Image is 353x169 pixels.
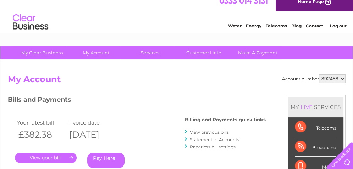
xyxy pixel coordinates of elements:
[295,117,336,137] div: Telecoms
[266,30,287,36] a: Telecoms
[66,127,117,142] th: [DATE]
[15,153,77,163] a: .
[228,46,287,59] a: Make A Payment
[13,46,71,59] a: My Clear Business
[15,127,66,142] th: £382.38
[9,4,344,35] div: Clear Business is a trading name of Verastar Limited (registered in [GEOGRAPHIC_DATA] No. 3667643...
[291,30,302,36] a: Blog
[66,118,117,127] td: Invoice date
[190,144,236,149] a: Paperless bill settings
[282,74,346,83] div: Account number
[330,30,346,36] a: Log out
[12,19,49,40] img: logo.png
[8,95,266,107] h3: Bills and Payments
[190,137,239,142] a: Statement of Accounts
[219,4,268,12] a: 0333 014 3131
[15,118,66,127] td: Your latest bill
[8,74,346,88] h2: My Account
[299,104,314,110] div: LIVE
[121,46,179,59] a: Services
[185,117,266,122] h4: Billing and Payments quick links
[246,30,261,36] a: Energy
[288,97,343,117] div: MY SERVICES
[67,46,125,59] a: My Account
[295,137,336,157] div: Broadband
[190,130,229,135] a: View previous bills
[175,46,233,59] a: Customer Help
[306,30,323,36] a: Contact
[87,153,125,168] a: Pay Here
[228,30,242,36] a: Water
